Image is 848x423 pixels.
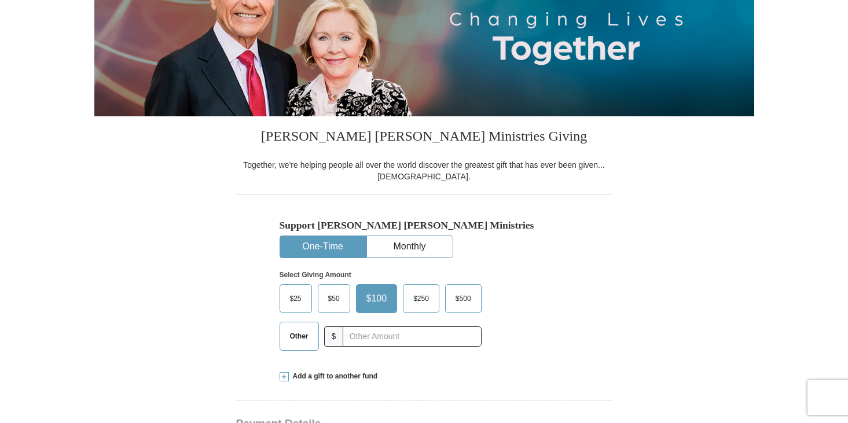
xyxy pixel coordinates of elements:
span: Add a gift to another fund [289,371,378,381]
button: Monthly [367,236,453,258]
button: One-Time [280,236,366,258]
span: $ [324,326,344,347]
span: $500 [450,290,477,307]
h5: Support [PERSON_NAME] [PERSON_NAME] Ministries [280,219,569,231]
div: Together, we're helping people all over the world discover the greatest gift that has ever been g... [236,159,612,182]
span: $100 [361,290,393,307]
span: $25 [284,290,307,307]
span: Other [284,328,314,345]
strong: Select Giving Amount [280,271,351,279]
h3: [PERSON_NAME] [PERSON_NAME] Ministries Giving [236,116,612,159]
span: $250 [408,290,435,307]
span: $50 [322,290,346,307]
input: Other Amount [343,326,481,347]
